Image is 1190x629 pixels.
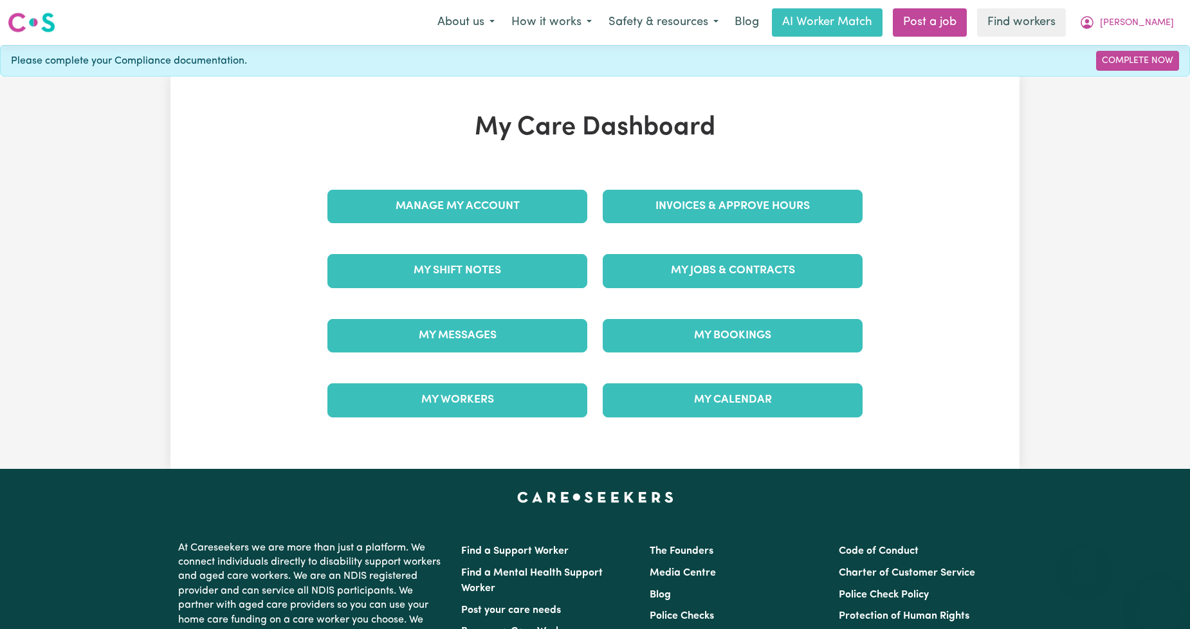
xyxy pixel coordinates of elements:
[11,53,247,69] span: Please complete your Compliance documentation.
[429,9,503,36] button: About us
[727,8,767,37] a: Blog
[327,383,587,417] a: My Workers
[977,8,1066,37] a: Find workers
[461,546,569,556] a: Find a Support Worker
[603,254,863,287] a: My Jobs & Contracts
[461,568,603,594] a: Find a Mental Health Support Worker
[650,590,671,600] a: Blog
[1100,16,1174,30] span: [PERSON_NAME]
[320,113,870,143] h1: My Care Dashboard
[839,568,975,578] a: Charter of Customer Service
[650,568,716,578] a: Media Centre
[1071,9,1182,36] button: My Account
[603,190,863,223] a: Invoices & Approve Hours
[600,9,727,36] button: Safety & resources
[772,8,883,37] a: AI Worker Match
[8,11,55,34] img: Careseekers logo
[517,492,673,502] a: Careseekers home page
[1072,547,1097,572] iframe: Close message
[503,9,600,36] button: How it works
[650,546,713,556] a: The Founders
[1096,51,1179,71] a: Complete Now
[461,605,561,615] a: Post your care needs
[327,254,587,287] a: My Shift Notes
[839,590,929,600] a: Police Check Policy
[839,611,969,621] a: Protection of Human Rights
[603,383,863,417] a: My Calendar
[8,8,55,37] a: Careseekers logo
[839,546,919,556] a: Code of Conduct
[603,319,863,352] a: My Bookings
[327,190,587,223] a: Manage My Account
[893,8,967,37] a: Post a job
[650,611,714,621] a: Police Checks
[1139,578,1180,619] iframe: Button to launch messaging window
[327,319,587,352] a: My Messages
